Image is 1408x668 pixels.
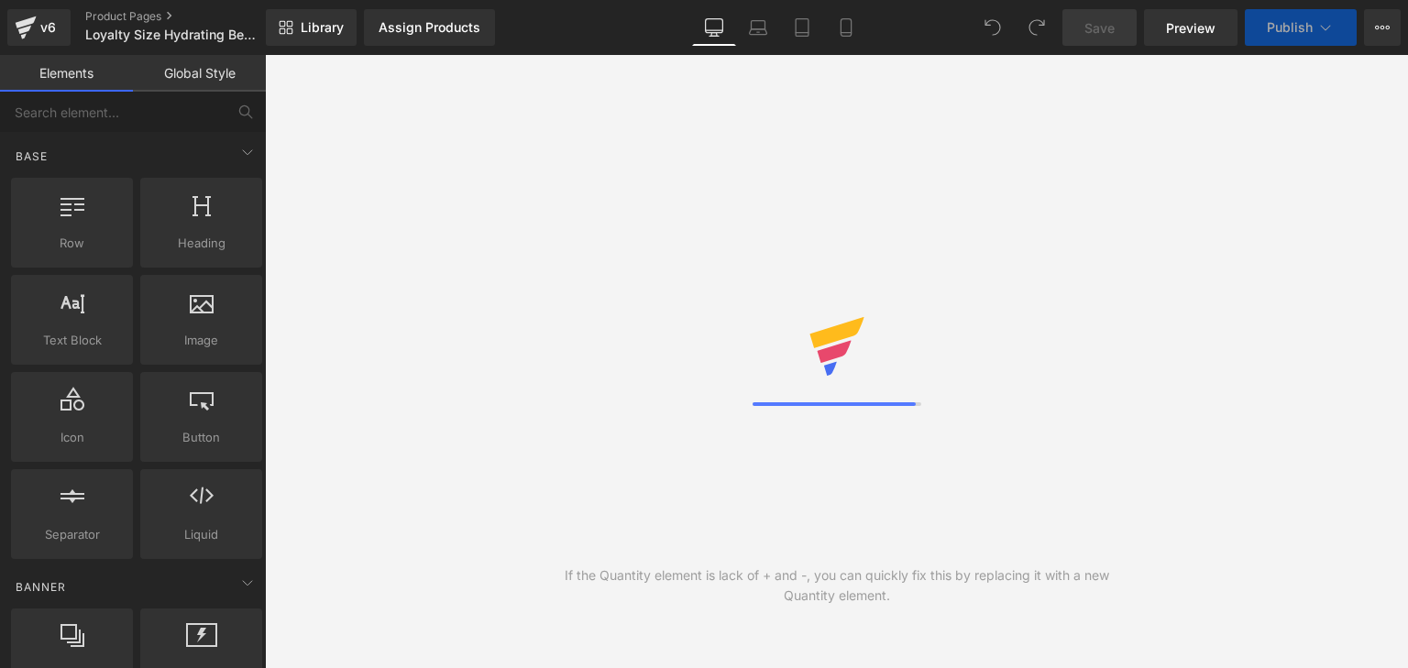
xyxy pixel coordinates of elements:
a: Global Style [133,55,266,92]
span: Separator [16,525,127,544]
a: New Library [266,9,357,46]
span: Base [14,148,49,165]
div: Assign Products [379,20,480,35]
a: Laptop [736,9,780,46]
span: Text Block [16,331,127,350]
button: More [1364,9,1401,46]
a: Mobile [824,9,868,46]
span: Image [146,331,257,350]
span: Icon [16,428,127,447]
span: Publish [1267,20,1313,35]
a: Tablet [780,9,824,46]
span: Save [1084,18,1115,38]
a: v6 [7,9,71,46]
span: Heading [146,234,257,253]
span: Banner [14,578,68,596]
span: Row [16,234,127,253]
a: Desktop [692,9,736,46]
a: Preview [1144,9,1237,46]
span: Liquid [146,525,257,544]
div: v6 [37,16,60,39]
button: Redo [1018,9,1055,46]
div: If the Quantity element is lack of + and -, you can quickly fix this by replacing it with a new Q... [551,565,1123,606]
span: Loyalty Size Hydrating Beauty Oil [85,27,261,42]
span: Preview [1166,18,1215,38]
a: Product Pages [85,9,296,24]
span: Library [301,19,344,36]
button: Undo [974,9,1011,46]
span: Button [146,428,257,447]
button: Publish [1245,9,1357,46]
